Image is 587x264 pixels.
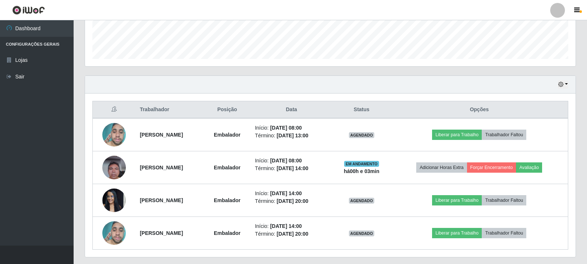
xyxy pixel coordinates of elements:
[255,157,328,165] li: Início:
[270,158,302,163] time: [DATE] 08:00
[482,195,526,205] button: Trabalhador Faltou
[270,125,302,131] time: [DATE] 08:00
[204,101,251,119] th: Posição
[270,190,302,196] time: [DATE] 14:00
[255,165,328,172] li: Término:
[332,101,390,119] th: Status
[277,198,308,204] time: [DATE] 20:00
[391,101,568,119] th: Opções
[432,228,482,238] button: Liberar para Trabalho
[482,130,526,140] button: Trabalhador Faltou
[349,132,375,138] span: AGENDADO
[102,152,126,183] img: 1721053497188.jpeg
[277,133,308,138] time: [DATE] 13:00
[467,162,516,173] button: Forçar Encerramento
[102,184,126,216] img: 1737733011541.jpeg
[214,230,240,236] strong: Embalador
[102,218,126,249] img: 1748551724527.jpeg
[270,223,302,229] time: [DATE] 14:00
[344,161,379,167] span: EM ANDAMENTO
[255,222,328,230] li: Início:
[140,132,183,138] strong: [PERSON_NAME]
[255,230,328,238] li: Término:
[255,190,328,197] li: Início:
[516,162,542,173] button: Avaliação
[140,165,183,170] strong: [PERSON_NAME]
[255,132,328,140] li: Término:
[482,228,526,238] button: Trabalhador Faltou
[344,168,379,174] strong: há 00 h e 03 min
[135,101,204,119] th: Trabalhador
[277,231,308,237] time: [DATE] 20:00
[140,230,183,236] strong: [PERSON_NAME]
[349,198,375,204] span: AGENDADO
[255,124,328,132] li: Início:
[214,165,240,170] strong: Embalador
[102,119,126,151] img: 1748551724527.jpeg
[432,195,482,205] button: Liberar para Trabalho
[12,6,45,15] img: CoreUI Logo
[140,197,183,203] strong: [PERSON_NAME]
[416,162,467,173] button: Adicionar Horas Extra
[432,130,482,140] button: Liberar para Trabalho
[214,132,240,138] strong: Embalador
[349,230,375,236] span: AGENDADO
[255,197,328,205] li: Término:
[251,101,333,119] th: Data
[214,197,240,203] strong: Embalador
[277,165,308,171] time: [DATE] 14:00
